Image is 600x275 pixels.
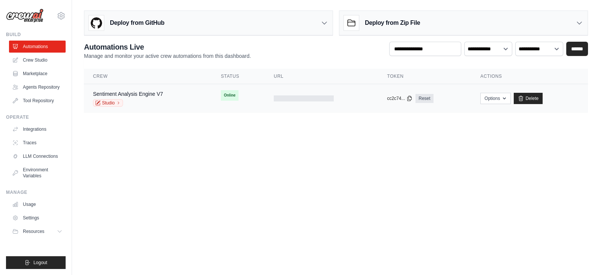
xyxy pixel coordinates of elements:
img: GitHub Logo [89,15,104,30]
th: URL [265,69,378,84]
a: Delete [514,93,543,104]
a: Usage [9,198,66,210]
a: Crew Studio [9,54,66,66]
a: Sentiment Analysis Engine V7 [93,91,163,97]
th: Actions [471,69,588,84]
a: Agents Repository [9,81,66,93]
a: LLM Connections [9,150,66,162]
a: Tool Repository [9,95,66,107]
a: Automations [9,41,66,53]
div: Operate [6,114,66,120]
h3: Deploy from GitHub [110,18,164,27]
th: Token [378,69,471,84]
a: Settings [9,212,66,224]
span: Logout [33,260,47,266]
span: Online [221,90,238,101]
h3: Deploy from Zip File [365,18,420,27]
div: Manage [6,189,66,195]
button: Logout [6,256,66,269]
h2: Automations Live [84,42,251,52]
button: Resources [9,225,66,237]
img: Logo [6,9,43,23]
th: Crew [84,69,212,84]
button: Options [480,93,511,104]
span: Resources [23,228,44,234]
a: Marketplace [9,68,66,80]
th: Status [212,69,265,84]
p: Manage and monitor your active crew automations from this dashboard. [84,52,251,60]
div: Build [6,32,66,38]
a: Environment Variables [9,164,66,182]
a: Studio [93,99,123,107]
a: Reset [415,94,433,103]
button: cc2c74... [387,95,412,101]
a: Integrations [9,123,66,135]
a: Traces [9,137,66,149]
